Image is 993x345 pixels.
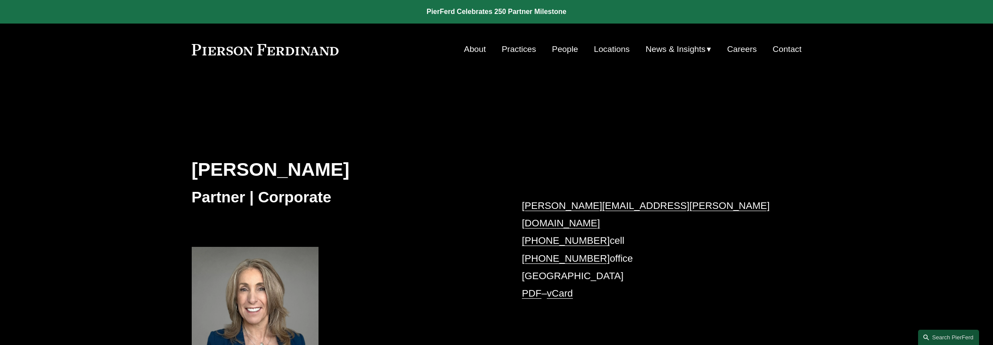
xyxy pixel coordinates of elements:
[464,41,486,58] a: About
[552,41,578,58] a: People
[594,41,630,58] a: Locations
[192,188,497,207] h3: Partner | Corporate
[522,288,542,299] a: PDF
[522,253,610,264] a: [PHONE_NUMBER]
[918,330,979,345] a: Search this site
[773,41,801,58] a: Contact
[522,197,776,303] p: cell office [GEOGRAPHIC_DATA] –
[522,235,610,246] a: [PHONE_NUMBER]
[502,41,536,58] a: Practices
[547,288,573,299] a: vCard
[646,41,712,58] a: folder dropdown
[192,158,497,181] h2: [PERSON_NAME]
[646,42,706,57] span: News & Insights
[727,41,757,58] a: Careers
[522,200,770,229] a: [PERSON_NAME][EMAIL_ADDRESS][PERSON_NAME][DOMAIN_NAME]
